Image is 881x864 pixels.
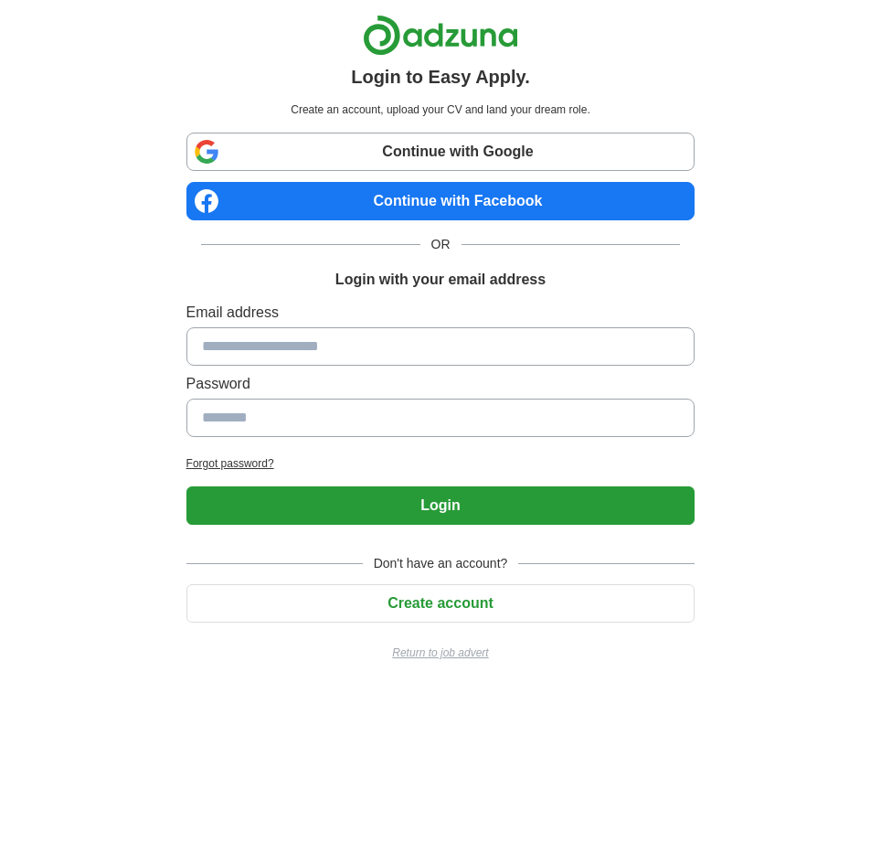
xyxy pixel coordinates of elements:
[186,645,695,661] a: Return to job advert
[186,373,695,395] label: Password
[186,302,695,324] label: Email address
[190,101,692,118] p: Create an account, upload your CV and land your dream role.
[186,595,695,611] a: Create account
[186,455,695,472] a: Forgot password?
[351,63,530,91] h1: Login to Easy Apply.
[186,486,695,525] button: Login
[363,15,518,56] img: Adzuna logo
[186,133,695,171] a: Continue with Google
[186,182,695,220] a: Continue with Facebook
[335,269,546,291] h1: Login with your email address
[420,235,462,254] span: OR
[186,584,695,623] button: Create account
[363,554,519,573] span: Don't have an account?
